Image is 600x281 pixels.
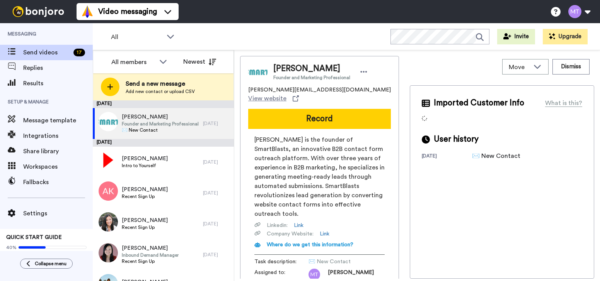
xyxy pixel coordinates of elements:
[472,151,520,161] div: ✉️ New Contact
[122,113,199,121] span: [PERSON_NAME]
[6,244,17,251] span: 40%
[254,135,385,218] span: [PERSON_NAME] is the founder of SmartBlasts, an innovative B2B contact form outreach platform. Wi...
[98,6,157,17] span: Video messaging
[203,190,230,196] div: [DATE]
[177,54,222,69] button: Newest
[93,100,234,108] div: [DATE]
[23,48,70,57] span: Send videos
[273,74,350,81] span: Founder and Marketing Professional
[328,269,374,280] span: [PERSON_NAME]
[35,261,66,267] span: Collapse menu
[122,127,199,133] span: ✉️ New Contact
[248,94,299,103] a: View website
[93,139,234,147] div: [DATE]
[99,181,118,201] img: ak.png
[254,269,309,280] span: Assigned to:
[509,63,530,72] span: Move
[81,5,94,18] img: vm-color.svg
[111,58,155,67] div: All members
[111,32,163,42] span: All
[23,178,93,187] span: Fallbacks
[267,222,288,229] span: Linkedin :
[122,217,168,224] span: [PERSON_NAME]
[497,29,535,44] button: Invite
[267,230,314,238] span: Company Website :
[203,120,230,127] div: [DATE]
[23,147,93,156] span: Share library
[122,155,168,163] span: [PERSON_NAME]
[122,244,179,252] span: [PERSON_NAME]
[99,112,118,131] img: 36d9f977-f278-4855-8818-e419f1605d0e.png
[203,252,230,258] div: [DATE]
[99,212,118,232] img: cd70d95d-5405-40a8-945f-faae3d71bb7d.jpg
[267,242,353,247] span: Where do we get this information?
[434,97,524,109] span: Imported Customer Info
[203,159,230,165] div: [DATE]
[122,186,168,193] span: [PERSON_NAME]
[248,94,286,103] span: View website
[126,88,195,95] span: Add new contact or upload CSV
[23,63,93,73] span: Replies
[20,259,73,269] button: Collapse menu
[23,162,93,171] span: Workspaces
[203,221,230,227] div: [DATE]
[122,163,168,169] span: Intro to Yourself
[99,243,118,262] img: 743995ff-c2be-45ee-9e6b-1df779bcf0dd.jpg
[122,193,168,200] span: Recent Sign Up
[122,252,179,258] span: Inbound Demand Manager
[23,209,93,218] span: Settings
[122,121,199,127] span: Founder and Marketing Professional
[309,258,382,266] span: ✉️ New Contact
[23,116,93,125] span: Message template
[9,6,67,17] img: bj-logo-header-white.svg
[273,63,350,74] span: [PERSON_NAME]
[545,98,582,108] div: What is this?
[248,109,391,129] button: Record
[248,62,268,81] img: Image of Ian Mokua
[126,79,195,88] span: Send a new message
[543,29,588,44] button: Upgrade
[254,258,309,266] span: Task description :
[309,269,320,280] img: mt.png
[6,235,62,240] span: QUICK START GUIDE
[422,153,472,161] div: [DATE]
[23,131,93,140] span: Integrations
[99,151,118,170] img: a67a91a1-e720-4986-918b-efc5bc09e4dc.png
[320,230,329,238] a: Link
[434,134,479,145] span: User history
[73,49,85,56] div: 17
[248,86,391,94] span: [PERSON_NAME][EMAIL_ADDRESS][DOMAIN_NAME]
[122,224,168,230] span: Recent Sign Up
[552,59,590,74] button: Dismiss
[122,258,179,264] span: Recent Sign Up
[23,79,93,88] span: Results
[294,222,303,229] a: Link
